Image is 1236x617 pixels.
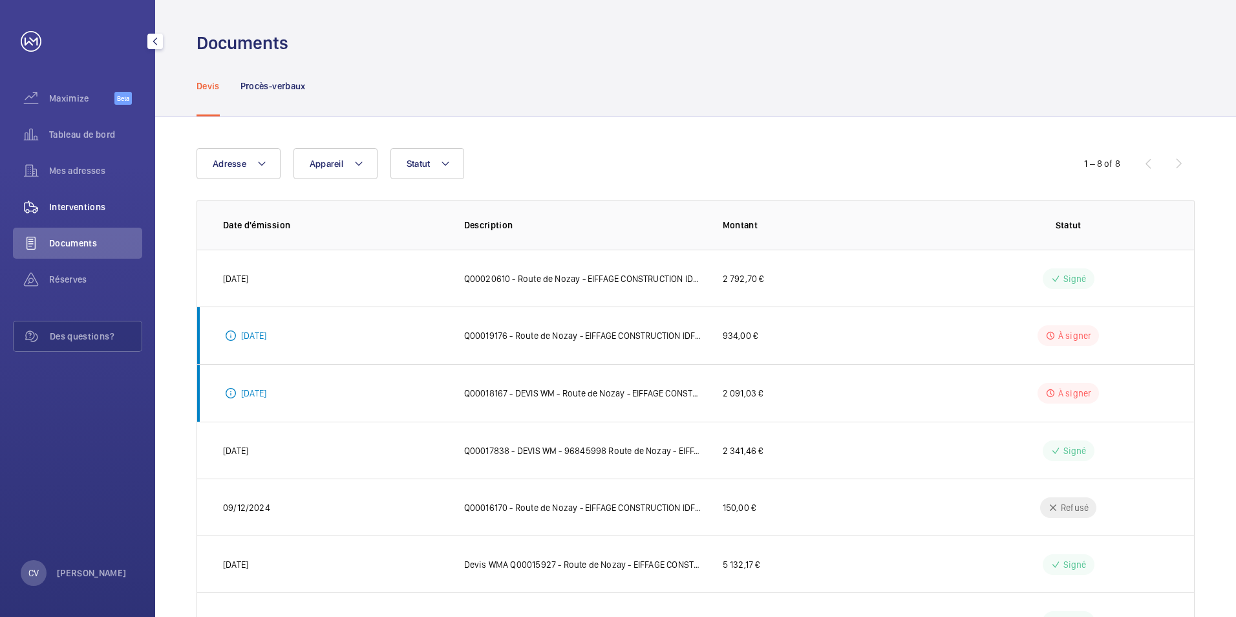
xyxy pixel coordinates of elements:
p: 09/12/2024 [223,501,270,514]
div: 1 – 8 of 8 [1084,157,1120,170]
p: CV [28,567,39,579]
p: [DATE] [223,272,248,285]
p: Refusé [1061,501,1089,514]
button: Appareil [293,148,378,179]
p: 150,00 € [723,501,756,514]
p: [DATE] [241,387,266,400]
p: Q00019176 - Route de Nozay - EIFFAGE CONSTRUCTION IDF Résidentiel & Fonctionnel [464,329,702,342]
p: Signé [1063,444,1087,457]
h1: Documents [197,31,288,55]
p: Q00020610 - Route de Nozay - EIFFAGE CONSTRUCTION IDF Résidentiel & Fonctionnel [464,272,702,285]
button: Adresse [197,148,281,179]
p: Statut [968,219,1168,232]
span: Interventions [49,200,142,213]
p: Q00018167 - DEVIS WM - Route de Nozay - EIFFAGE CONSTRUCTION IDF Résidentiel & Fonctionnel [464,387,702,400]
span: Statut [407,158,431,169]
span: Beta [114,92,132,105]
p: 2 792,70 € [723,272,764,285]
p: 5 132,17 € [723,558,760,571]
span: Réserves [49,273,142,286]
span: Tableau de bord [49,128,142,141]
p: Description [464,219,702,232]
p: 2 091,03 € [723,387,763,400]
span: Adresse [213,158,246,169]
p: Signé [1063,558,1087,571]
p: [PERSON_NAME] [57,567,127,579]
span: Maximize [49,92,114,105]
p: 2 341,46 € [723,444,763,457]
p: [DATE] [223,444,248,457]
p: [DATE] [241,329,266,342]
p: À signer [1058,329,1091,342]
p: Signé [1063,272,1087,285]
span: Documents [49,237,142,250]
span: Appareil [310,158,343,169]
p: Date d'émission [223,219,443,232]
p: À signer [1058,387,1091,400]
span: Des questions? [50,330,142,343]
p: 934,00 € [723,329,758,342]
p: [DATE] [223,558,248,571]
p: Q00017838 - DEVIS WM - 96845998 Route de Nozay - EIFFAGE CONSTRUCTION IDF Résidentiel & Fonctionnel [464,444,702,457]
p: Devis WMA Q00015927 - Route de Nozay - EIFFAGE CONSTRUCTION IDF Résidentiel & Fonctionnel - Packs... [464,558,702,571]
p: Montant [723,219,948,232]
p: Procès-verbaux [240,80,306,92]
p: Q00016170 - Route de Nozay - EIFFAGE CONSTRUCTION IDF Résidentiel & Fonctionnel [464,501,702,514]
p: Devis [197,80,220,92]
button: Statut [390,148,465,179]
span: Mes adresses [49,164,142,177]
